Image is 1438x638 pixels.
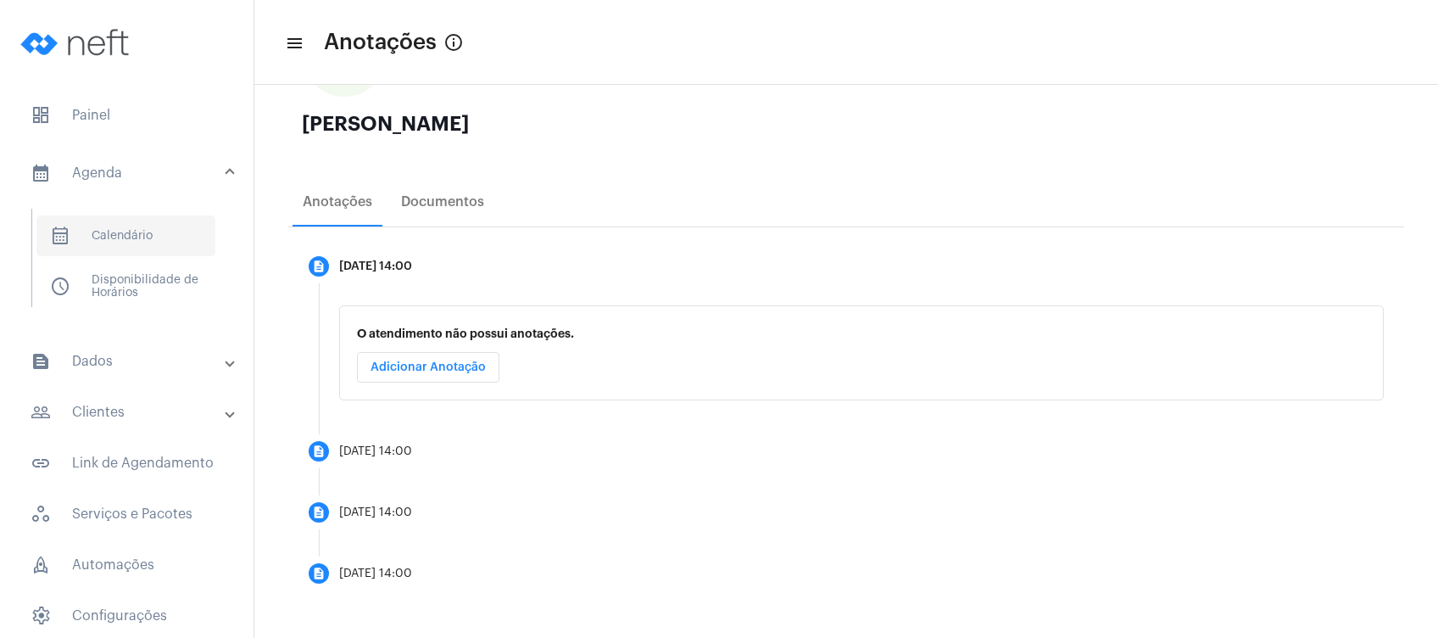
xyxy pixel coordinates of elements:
[17,494,237,534] span: Serviços e Pacotes
[302,114,1391,134] div: [PERSON_NAME]
[357,327,1366,340] p: O atendimento não possui anotações.
[10,341,254,382] mat-expansion-panel-header: sidenav iconDados
[31,453,51,473] mat-icon: sidenav icon
[50,277,70,297] span: sidenav icon
[10,200,254,331] div: sidenav iconAgenda
[401,194,484,210] div: Documentos
[31,351,51,372] mat-icon: sidenav icon
[339,506,412,519] div: [DATE] 14:00
[31,163,226,183] mat-panel-title: Agenda
[50,226,70,246] span: sidenav icon
[31,555,51,575] span: sidenav icon
[285,33,302,53] mat-icon: sidenav icon
[17,443,237,484] span: Link de Agendamento
[312,445,326,458] mat-icon: description
[31,351,226,372] mat-panel-title: Dados
[31,163,51,183] mat-icon: sidenav icon
[303,194,372,210] div: Anotações
[31,504,51,524] span: sidenav icon
[36,215,215,256] span: Calendário
[10,146,254,200] mat-expansion-panel-header: sidenav iconAgenda
[339,260,412,273] div: [DATE] 14:00
[17,95,237,136] span: Painel
[36,266,215,307] span: Disponibilidade de Horários
[324,29,437,56] span: Anotações
[312,260,326,273] mat-icon: description
[443,32,464,53] mat-icon: info_outlined
[312,506,326,519] mat-icon: description
[339,445,412,458] div: [DATE] 14:00
[371,361,486,373] span: Adicionar Anotação
[17,596,237,636] span: Configurações
[357,352,499,383] button: Adicionar Anotação
[17,545,237,585] span: Automações
[31,606,51,626] span: sidenav icon
[312,567,326,580] mat-icon: description
[14,8,141,76] img: logo-neft-novo-2.png
[31,105,51,126] span: sidenav icon
[339,568,412,580] div: [DATE] 14:00
[10,392,254,433] mat-expansion-panel-header: sidenav iconClientes
[31,402,226,423] mat-panel-title: Clientes
[31,402,51,423] mat-icon: sidenav icon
